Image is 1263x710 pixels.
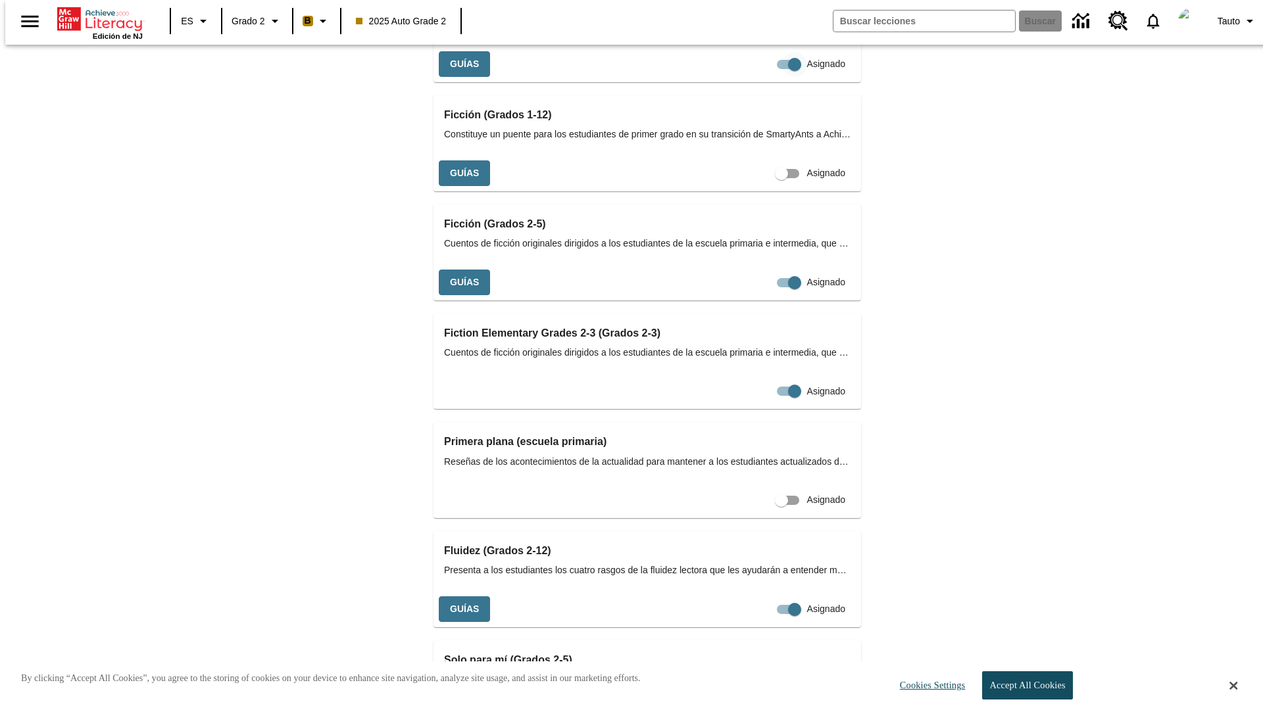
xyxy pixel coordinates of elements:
button: Cookies Settings [888,672,970,699]
span: Edición de NJ [93,32,143,40]
button: Escoja un nuevo avatar [1170,4,1212,38]
span: Cuentos de ficción originales dirigidos a los estudiantes de la escuela primaria e intermedia, qu... [444,237,851,250]
div: Portada [57,5,143,40]
button: Abrir el menú lateral [11,2,49,41]
button: Grado: Grado 2, Elige un grado [226,9,288,33]
button: Lenguaje: ES, Selecciona un idioma [175,9,217,33]
a: Notificaciones [1136,4,1170,38]
h3: Solo para mí (Grados 2-5) [444,651,851,669]
span: 2025 Auto Grade 2 [356,14,447,28]
input: Buscar campo [833,11,1015,32]
span: B [305,12,311,29]
h3: Fiction Elementary Grades 2-3 (Grados 2-3) [444,324,851,343]
img: avatar image [1178,8,1204,34]
button: Guías [439,51,490,77]
button: Close [1229,680,1237,692]
span: Constituye un puente para los estudiantes de primer grado en su transición de SmartyAnts a Achiev... [444,128,851,141]
span: Asignado [807,166,845,180]
button: Guías [439,270,490,295]
a: Centro de información [1064,3,1101,39]
span: Tauto [1218,14,1240,28]
p: By clicking “Accept All Cookies”, you agree to the storing of cookies on your device to enhance s... [21,672,641,685]
span: Reseñas de los acontecimientos de la actualidad para mantener a los estudiantes actualizados de l... [444,455,851,469]
span: Asignado [807,275,845,289]
a: Centro de recursos, Se abrirá en una pestaña nueva. [1101,3,1136,39]
span: Asignado [807,602,845,616]
h3: Primera plana (escuela primaria) [444,433,851,451]
span: ES [181,14,193,28]
span: Presenta a los estudiantes los cuatro rasgos de la fluidez lectora que les ayudarán a entender me... [444,563,851,577]
button: Guías [439,596,490,622]
a: Portada [57,6,143,32]
button: Boost El color de la clase es anaranjado claro. Cambiar el color de la clase. [297,9,336,33]
button: Perfil/Configuración [1212,9,1263,33]
button: Guías [439,160,490,186]
h3: Ficción (Grados 2-5) [444,215,851,233]
span: Cuentos de ficción originales dirigidos a los estudiantes de la escuela primaria e intermedia, qu... [444,346,851,360]
h3: Ficción (Grados 1-12) [444,106,851,124]
span: Asignado [807,385,845,398]
span: Grado 2 [232,14,265,28]
button: Accept All Cookies [982,671,1072,699]
span: Asignado [807,493,845,507]
span: Asignado [807,57,845,71]
h3: Fluidez (Grados 2-12) [444,542,851,560]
